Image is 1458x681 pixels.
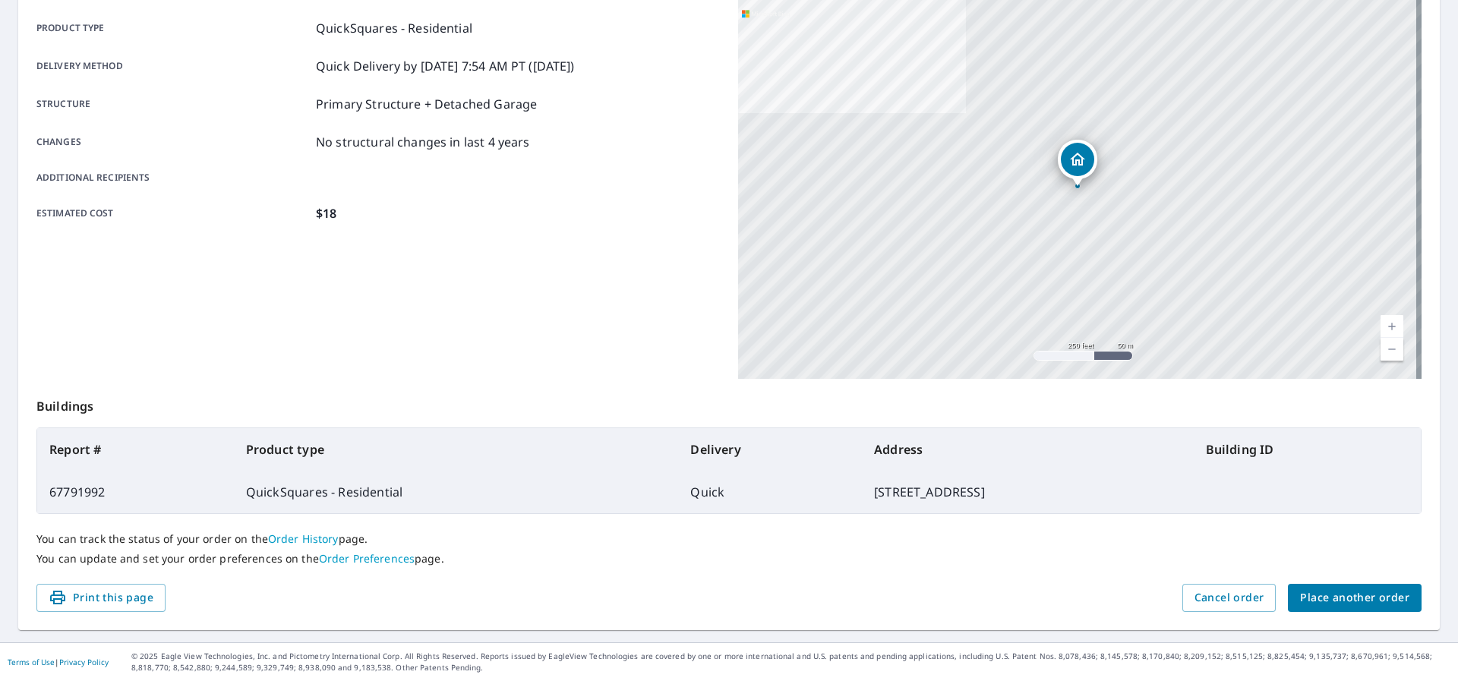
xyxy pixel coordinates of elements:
[36,19,310,37] p: Product type
[319,551,415,566] a: Order Preferences
[8,657,55,667] a: Terms of Use
[37,428,234,471] th: Report #
[1194,428,1421,471] th: Building ID
[49,588,153,607] span: Print this page
[37,471,234,513] td: 67791992
[316,95,537,113] p: Primary Structure + Detached Garage
[1194,588,1264,607] span: Cancel order
[316,204,336,222] p: $18
[36,95,310,113] p: Structure
[1182,584,1277,612] button: Cancel order
[131,651,1450,673] p: © 2025 Eagle View Technologies, Inc. and Pictometry International Corp. All Rights Reserved. Repo...
[59,657,109,667] a: Privacy Policy
[678,471,862,513] td: Quick
[862,471,1194,513] td: [STREET_ADDRESS]
[36,379,1422,427] p: Buildings
[316,133,530,151] p: No structural changes in last 4 years
[36,584,166,612] button: Print this page
[234,428,679,471] th: Product type
[678,428,862,471] th: Delivery
[234,471,679,513] td: QuickSquares - Residential
[268,531,339,546] a: Order History
[36,532,1422,546] p: You can track the status of your order on the page.
[36,171,310,184] p: Additional recipients
[36,552,1422,566] p: You can update and set your order preferences on the page.
[316,19,472,37] p: QuickSquares - Residential
[862,428,1194,471] th: Address
[8,657,109,667] p: |
[1381,338,1403,361] a: Current Level 17, Zoom Out
[1300,588,1409,607] span: Place another order
[36,204,310,222] p: Estimated cost
[36,133,310,151] p: Changes
[316,57,575,75] p: Quick Delivery by [DATE] 7:54 AM PT ([DATE])
[1058,140,1097,187] div: Dropped pin, building 1, Residential property, 8232 Thoroughbred St Rancho Cucamonga, CA 91701
[1381,315,1403,338] a: Current Level 17, Zoom In
[36,57,310,75] p: Delivery method
[1288,584,1422,612] button: Place another order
